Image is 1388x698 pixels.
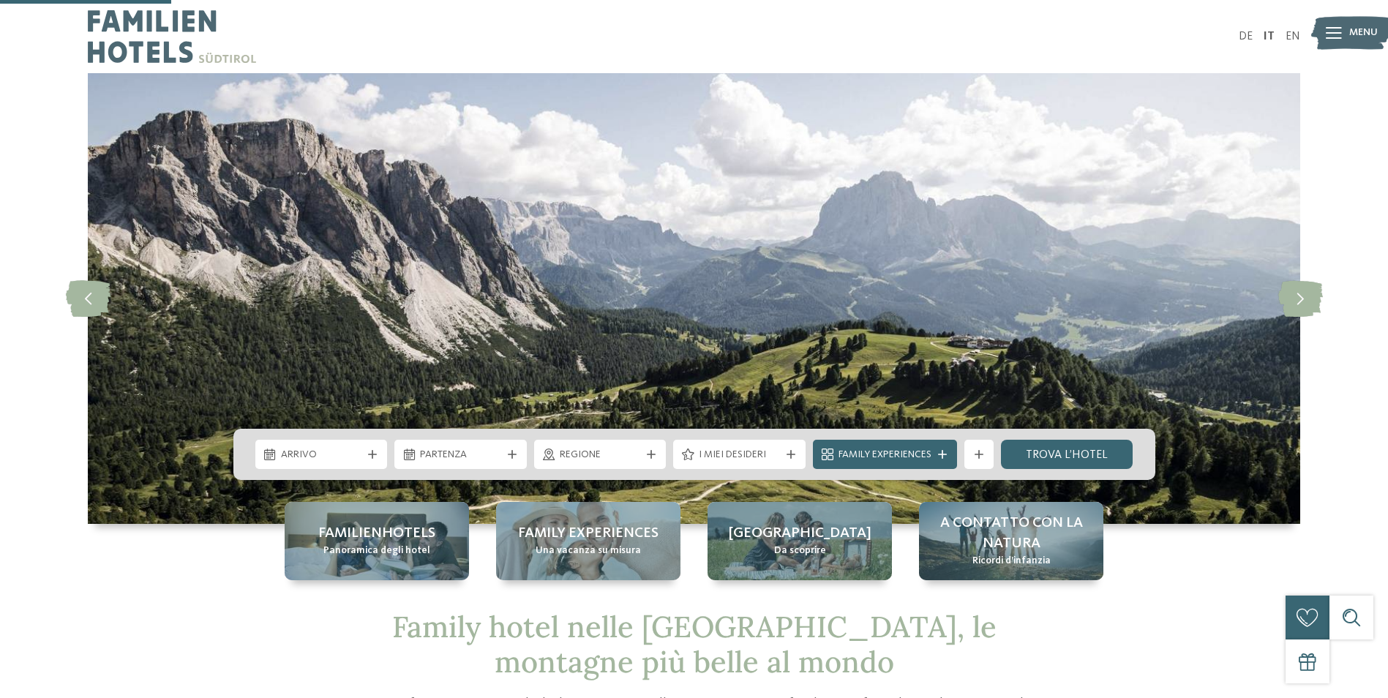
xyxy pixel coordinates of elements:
span: Menu [1349,26,1378,40]
span: [GEOGRAPHIC_DATA] [729,523,871,544]
a: IT [1264,31,1275,42]
span: Partenza [420,448,501,462]
a: DE [1239,31,1253,42]
span: Ricordi d’infanzia [972,554,1051,568]
span: Arrivo [281,448,362,462]
img: Family hotel nelle Dolomiti: una vacanza nel regno dei Monti Pallidi [88,73,1300,524]
span: Una vacanza su misura [536,544,641,558]
span: Familienhotels [318,523,435,544]
a: EN [1286,31,1300,42]
a: Family hotel nelle Dolomiti: una vacanza nel regno dei Monti Pallidi Family experiences Una vacan... [496,502,680,580]
span: Family hotel nelle [GEOGRAPHIC_DATA], le montagne più belle al mondo [392,608,997,680]
a: Family hotel nelle Dolomiti: una vacanza nel regno dei Monti Pallidi [GEOGRAPHIC_DATA] Da scoprire [708,502,892,580]
a: Family hotel nelle Dolomiti: una vacanza nel regno dei Monti Pallidi Familienhotels Panoramica de... [285,502,469,580]
span: Da scoprire [774,544,826,558]
span: Family Experiences [839,448,931,462]
span: Family experiences [518,523,659,544]
span: Panoramica degli hotel [323,544,430,558]
span: I miei desideri [699,448,780,462]
span: A contatto con la natura [934,513,1089,554]
span: Regione [560,448,641,462]
a: Family hotel nelle Dolomiti: una vacanza nel regno dei Monti Pallidi A contatto con la natura Ric... [919,502,1103,580]
a: trova l’hotel [1001,440,1133,469]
